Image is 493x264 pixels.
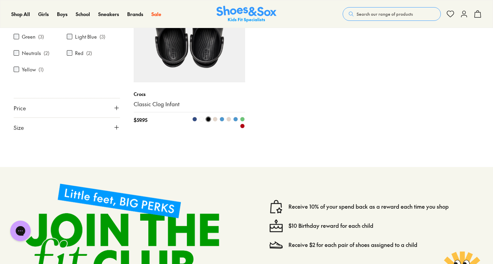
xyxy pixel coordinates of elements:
span: Search our range of products [357,11,413,17]
a: Boys [57,11,68,18]
button: Price [14,98,120,117]
span: Sale [151,11,161,17]
img: Vector_3098.svg [269,238,283,252]
a: Shoes & Sox [216,6,277,23]
p: ( 3 ) [100,33,105,40]
a: Receive $2 for each pair of shoes assigned to a child [288,241,417,249]
a: Classic Clog Infant [134,100,245,108]
img: vector1.svg [269,200,283,213]
button: Size [14,118,120,137]
a: Girls [38,11,49,18]
span: Brands [127,11,143,17]
a: $10 Birthday reward for each child [288,222,373,230]
label: Green [22,33,35,40]
iframe: Gorgias live chat messenger [7,218,34,244]
span: $ 59.95 [134,116,147,129]
button: Search our range of products [343,7,441,21]
img: cake--candle-birthday-event-special-sweet-cake-bake.svg [269,219,283,233]
p: ( 3 ) [38,33,44,40]
span: Price [14,104,26,112]
a: School [76,11,90,18]
p: ( 2 ) [44,50,49,57]
a: Sneakers [98,11,119,18]
a: Sale [151,11,161,18]
a: Receive 10% of your spend back as a reward each time you shop [288,203,449,210]
a: Brands [127,11,143,18]
label: Red [75,50,84,57]
p: ( 2 ) [86,50,92,57]
p: ( 1 ) [39,66,44,73]
span: Sneakers [98,11,119,17]
p: Crocs [134,91,245,98]
span: Girls [38,11,49,17]
label: Yellow [22,66,36,73]
img: SNS_Logo_Responsive.svg [216,6,277,23]
span: Size [14,123,24,131]
a: Shop All [11,11,30,18]
label: Light Blue [75,33,97,40]
label: Neutrals [22,50,41,57]
span: Boys [57,11,68,17]
span: School [76,11,90,17]
span: Shop All [11,11,30,17]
